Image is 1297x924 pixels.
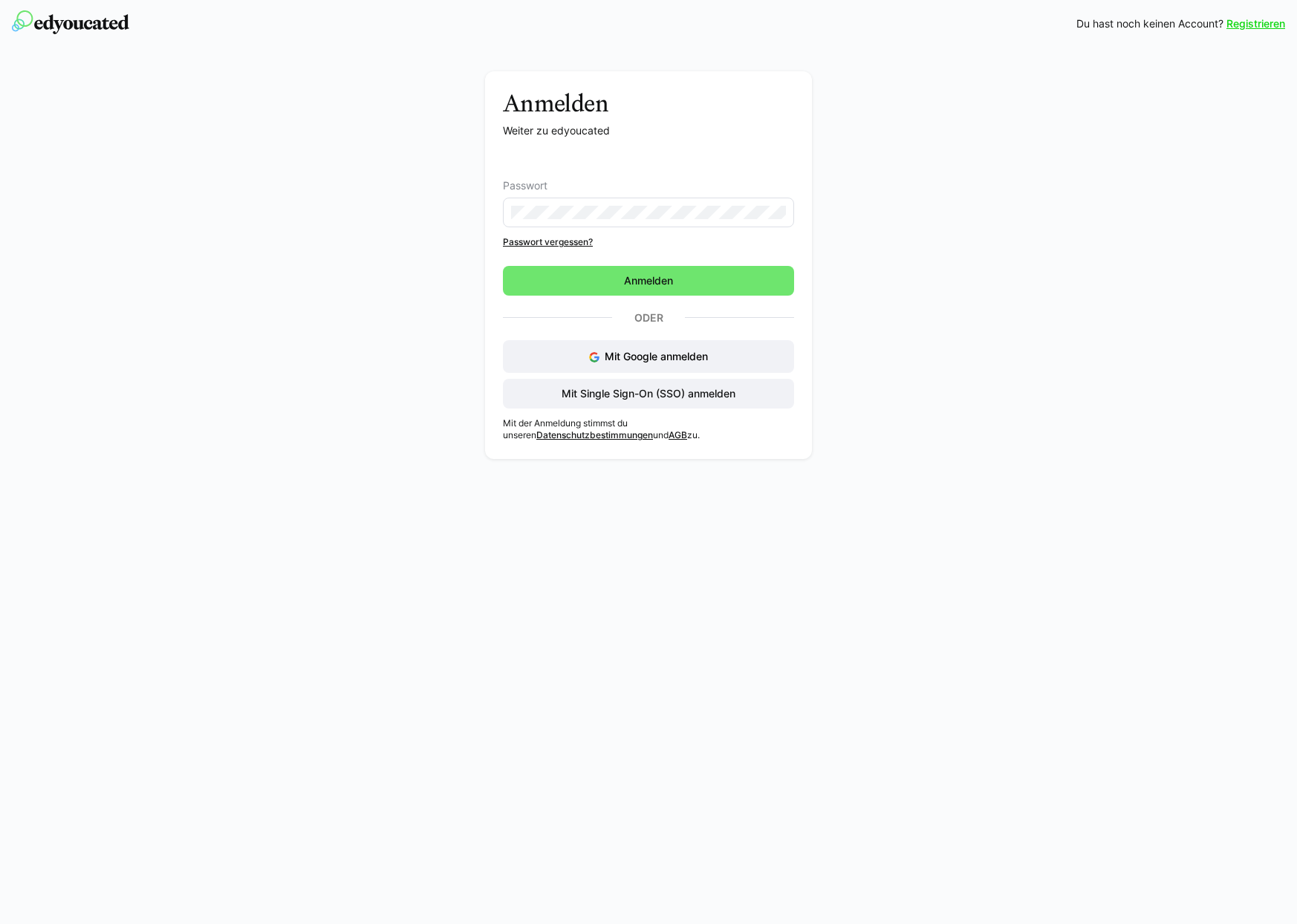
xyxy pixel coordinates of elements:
a: Registrieren [1226,16,1285,31]
button: Mit Single Sign-On (SSO) anmelden [503,379,794,409]
span: Anmelden [622,273,675,288]
a: Passwort vergessen? [503,236,794,248]
a: AGB [669,429,687,440]
span: Du hast noch keinen Account? [1076,16,1223,31]
h3: Anmelden [503,89,794,117]
button: Mit Google anmelden [503,340,794,373]
span: Mit Google anmelden [605,350,708,362]
p: Mit der Anmeldung stimmst du unseren und zu. [503,417,794,441]
button: Anmelden [503,266,794,296]
img: edyoucated [12,10,129,34]
span: Passwort [503,180,547,192]
span: Mit Single Sign-On (SSO) anmelden [559,386,738,401]
a: Datenschutzbestimmungen [536,429,653,440]
p: Weiter zu edyoucated [503,123,794,138]
p: Oder [612,308,685,328]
